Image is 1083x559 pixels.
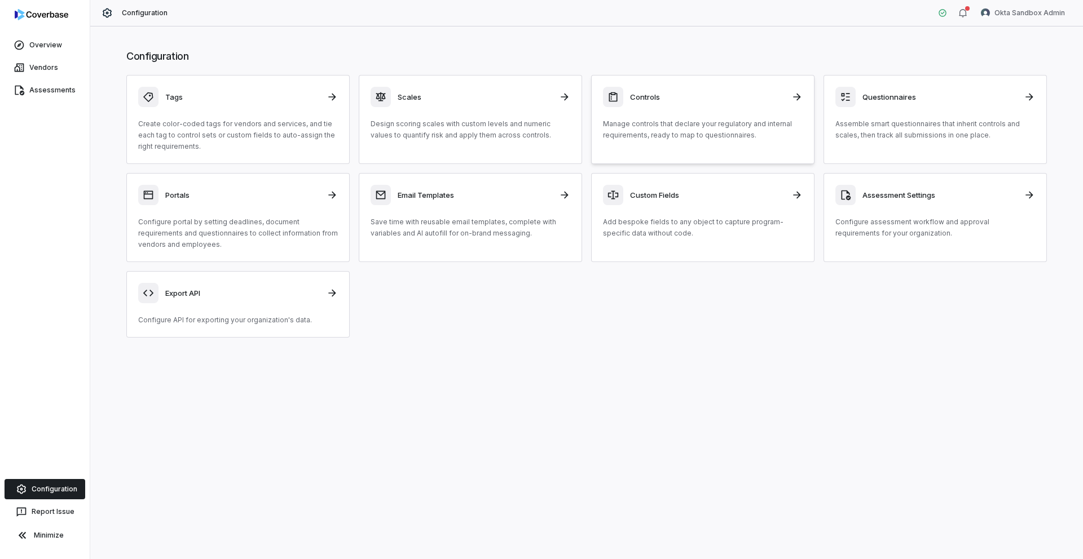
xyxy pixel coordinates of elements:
p: Save time with reusable email templates, complete with variables and AI autofill for on-brand mes... [371,216,570,239]
button: Minimize [5,524,85,547]
a: ScalesDesign scoring scales with custom levels and numeric values to quantify risk and apply them... [359,75,582,164]
h3: Tags [165,92,320,102]
img: logo-D7KZi-bG.svg [15,9,68,20]
span: Okta Sandbox Admin [994,8,1065,17]
p: Assemble smart questionnaires that inherit controls and scales, then track all submissions in one... [835,118,1035,141]
a: Overview [2,35,87,55]
a: Email TemplatesSave time with reusable email templates, complete with variables and AI autofill f... [359,173,582,262]
a: Custom FieldsAdd bespoke fields to any object to capture program-specific data without code. [591,173,815,262]
h3: Questionnaires [862,92,1017,102]
h3: Portals [165,190,320,200]
button: Report Issue [5,502,85,522]
p: Design scoring scales with custom levels and numeric values to quantify risk and apply them acros... [371,118,570,141]
p: Configure portal by setting deadlines, document requirements and questionnaires to collect inform... [138,216,338,250]
h3: Email Templates [398,190,552,200]
span: Configuration [122,8,168,17]
h3: Export API [165,288,320,298]
a: PortalsConfigure portal by setting deadlines, document requirements and questionnaires to collect... [126,173,350,262]
a: Assessments [2,80,87,100]
p: Create color-coded tags for vendors and services, and tie each tag to control sets or custom fiel... [138,118,338,152]
a: Export APIConfigure API for exporting your organization's data. [126,271,350,338]
h3: Custom Fields [630,190,785,200]
a: Vendors [2,57,87,78]
h1: Configuration [126,49,1047,64]
p: Manage controls that declare your regulatory and internal requirements, ready to map to questionn... [603,118,803,141]
a: TagsCreate color-coded tags for vendors and services, and tie each tag to control sets or custom ... [126,75,350,164]
a: Assessment SettingsConfigure assessment workflow and approval requirements for your organization. [824,173,1047,262]
p: Configure API for exporting your organization's data. [138,314,338,326]
img: Okta Sandbox Admin avatar [981,8,990,17]
p: Configure assessment workflow and approval requirements for your organization. [835,216,1035,239]
h3: Controls [630,92,785,102]
button: Okta Sandbox Admin avatarOkta Sandbox Admin [974,5,1072,21]
a: ControlsManage controls that declare your regulatory and internal requirements, ready to map to q... [591,75,815,164]
h3: Assessment Settings [862,190,1017,200]
h3: Scales [398,92,552,102]
p: Add bespoke fields to any object to capture program-specific data without code. [603,216,803,239]
a: QuestionnairesAssemble smart questionnaires that inherit controls and scales, then track all subm... [824,75,1047,164]
a: Configuration [5,479,85,499]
